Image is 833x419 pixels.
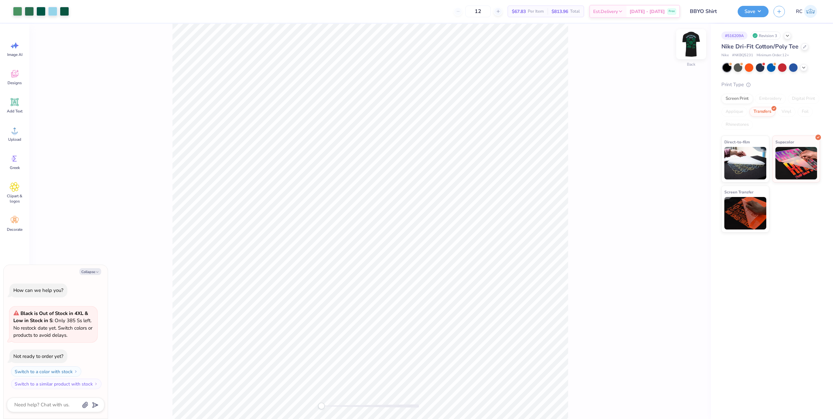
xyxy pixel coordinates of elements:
img: Direct-to-film [724,147,766,179]
span: Decorate [7,227,22,232]
div: Foil [798,107,813,117]
span: Per Item [528,8,544,15]
span: [DATE] - [DATE] [630,8,665,15]
div: Rhinestones [721,120,753,130]
button: Switch to a similar product with stock [11,379,102,389]
a: RC [793,5,820,18]
div: How can we help you? [13,287,63,294]
div: Digital Print [788,94,819,104]
input: – – [465,6,491,17]
span: Free [669,9,675,14]
div: # 516209A [721,32,747,40]
span: : Only 385 Ss left. No restock date yet. Switch colors or products to avoid delays. [13,310,92,339]
span: Nike [721,53,729,58]
span: Designs [7,80,22,85]
span: Supacolor [775,138,794,145]
span: # NKBQ5231 [732,53,753,58]
div: Back [687,61,695,67]
div: Revision 3 [751,32,781,40]
span: Add Text [7,109,22,114]
span: Total [570,8,580,15]
img: Back [678,31,704,57]
img: Rio Cabojoc [804,5,817,18]
button: Save [738,6,769,17]
span: $67.83 [512,8,526,15]
button: Collapse [79,268,101,275]
span: Direct-to-film [724,138,750,145]
div: Transfers [749,107,775,117]
button: Switch to a color with stock [11,366,81,377]
img: Screen Transfer [724,197,766,229]
span: Nike Dri-Fit Cotton/Poly Tee [721,43,799,50]
div: Embroidery [755,94,786,104]
div: Not ready to order yet? [13,353,63,360]
div: Applique [721,107,747,117]
div: Accessibility label [318,403,325,409]
span: Upload [8,137,21,142]
span: Screen Transfer [724,189,754,195]
div: Screen Print [721,94,753,104]
img: Switch to a similar product with stock [94,382,98,386]
span: Est. Delivery [593,8,618,15]
strong: Black is Out of Stock in 4XL & Low in Stock in S [13,310,88,324]
img: Supacolor [775,147,817,179]
img: Switch to a color with stock [74,370,78,373]
span: Image AI [7,52,22,57]
span: RC [796,8,802,15]
div: Vinyl [777,107,796,117]
span: Greek [10,165,20,170]
input: Untitled Design [685,5,733,18]
span: Clipart & logos [4,193,25,204]
div: Print Type [721,81,820,88]
span: Minimum Order: 12 + [757,53,789,58]
span: $813.96 [552,8,568,15]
